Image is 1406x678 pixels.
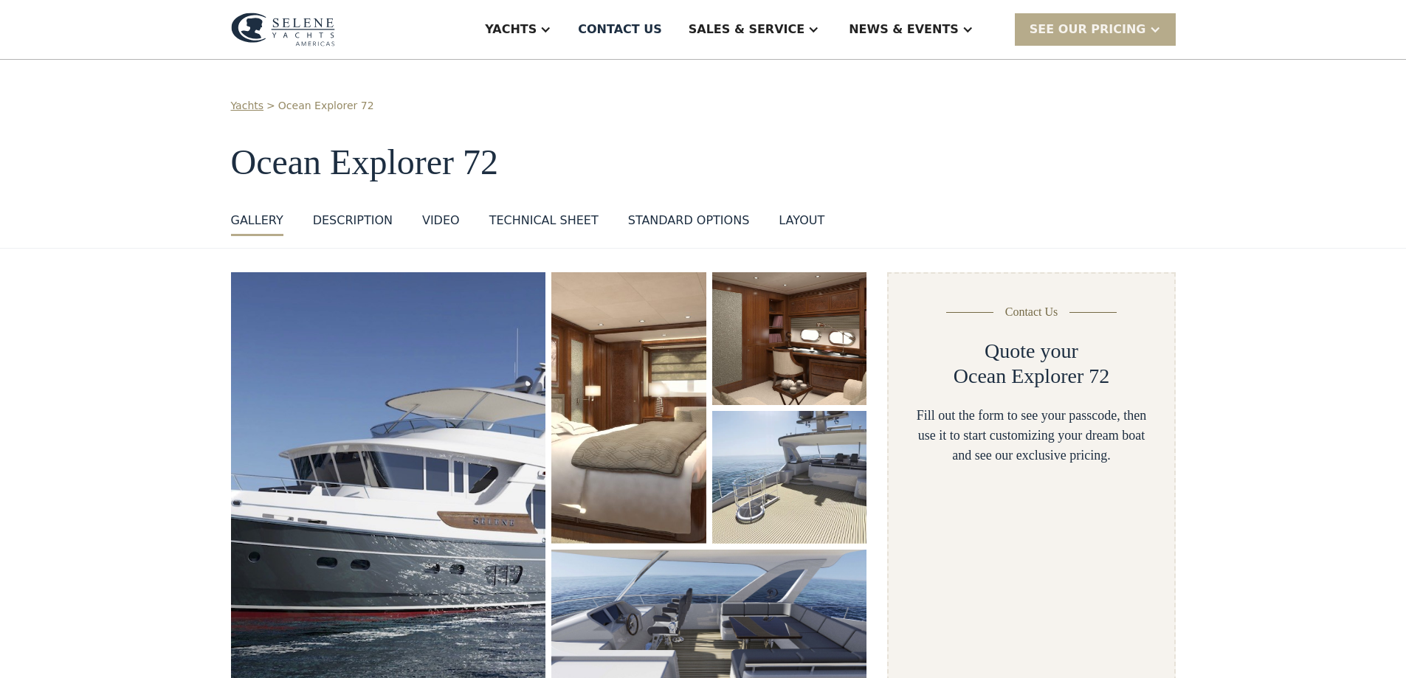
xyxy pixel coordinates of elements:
a: VIDEO [422,212,460,236]
a: DESCRIPTION [313,212,393,236]
div: GALLERY [231,212,283,229]
div: Contact Us [1005,303,1058,321]
a: layout [779,212,824,236]
a: Ocean Explorer 72 [278,98,374,114]
a: GALLERY [231,212,283,236]
div: News & EVENTS [849,21,959,38]
div: SEE Our Pricing [1015,13,1176,45]
h1: Ocean Explorer 72 [231,143,1176,182]
div: Contact US [578,21,662,38]
h2: Quote your [985,339,1078,364]
div: Technical sheet [489,212,599,229]
a: open lightbox [712,411,867,544]
div: Sales & Service [689,21,804,38]
div: layout [779,212,824,229]
div: VIDEO [422,212,460,229]
div: standard options [628,212,750,229]
div: DESCRIPTION [313,212,393,229]
div: Fill out the form to see your passcode, then use it to start customizing your dream boat and see ... [912,406,1150,466]
a: open lightbox [712,272,867,405]
img: logo [231,13,335,46]
a: Yachts [231,98,264,114]
div: Yachts [485,21,537,38]
a: standard options [628,212,750,236]
h2: Ocean Explorer 72 [954,364,1109,389]
div: SEE Our Pricing [1030,21,1146,38]
a: Technical sheet [489,212,599,236]
div: > [266,98,275,114]
a: open lightbox [551,272,706,544]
